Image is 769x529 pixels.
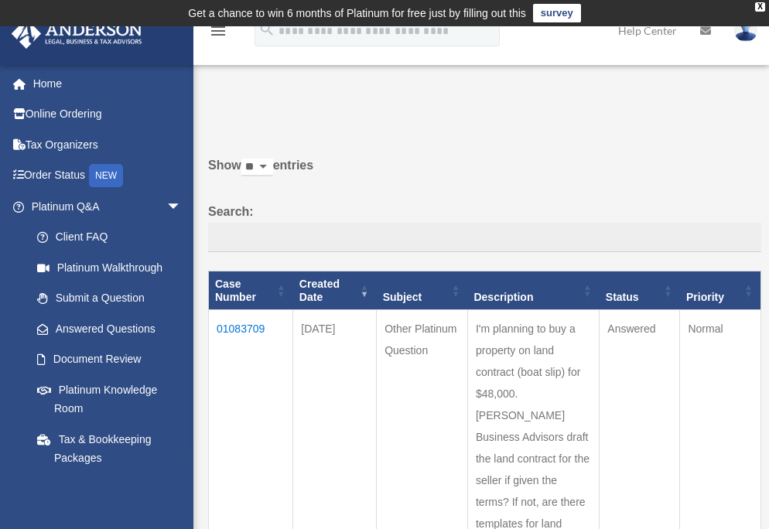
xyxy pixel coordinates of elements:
[209,27,227,40] a: menu
[22,252,197,283] a: Platinum Walkthrough
[208,155,761,192] label: Show entries
[208,223,761,252] input: Search:
[600,271,680,310] th: Status: activate to sort column ascending
[188,4,526,22] div: Get a chance to win 6 months of Platinum for free just by filling out this
[11,160,205,192] a: Order StatusNEW
[22,283,197,314] a: Submit a Question
[89,164,123,187] div: NEW
[734,19,757,42] img: User Pic
[22,473,197,504] a: Land Trust & Deed Forum
[11,68,205,99] a: Home
[11,99,205,130] a: Online Ordering
[22,222,197,253] a: Client FAQ
[377,271,468,310] th: Subject: activate to sort column ascending
[22,313,190,344] a: Answered Questions
[241,159,273,176] select: Showentries
[680,271,761,310] th: Priority: activate to sort column ascending
[166,191,197,223] span: arrow_drop_down
[11,191,197,222] a: Platinum Q&Aarrow_drop_down
[22,424,197,473] a: Tax & Bookkeeping Packages
[7,19,147,49] img: Anderson Advisors Platinum Portal
[209,22,227,40] i: menu
[467,271,599,310] th: Description: activate to sort column ascending
[258,21,275,38] i: search
[209,271,293,310] th: Case Number: activate to sort column ascending
[533,4,581,22] a: survey
[22,344,197,375] a: Document Review
[755,2,765,12] div: close
[208,201,761,252] label: Search:
[293,271,377,310] th: Created Date: activate to sort column ascending
[22,374,197,424] a: Platinum Knowledge Room
[11,129,205,160] a: Tax Organizers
